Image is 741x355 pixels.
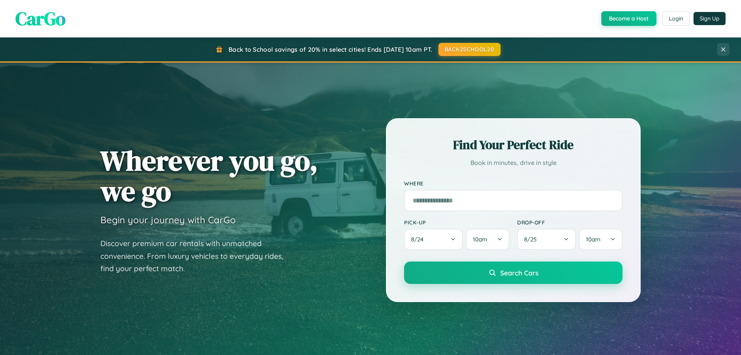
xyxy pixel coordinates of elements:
button: 10am [579,229,623,250]
span: 8 / 25 [524,236,540,243]
h1: Wherever you go, we go [100,145,318,206]
span: 8 / 24 [411,236,427,243]
span: Search Cars [500,268,538,277]
button: Become a Host [601,11,656,26]
button: Sign Up [694,12,726,25]
span: Back to School savings of 20% in select cities! Ends [DATE] 10am PT. [228,46,432,53]
label: Pick-up [404,219,509,226]
button: BACK2SCHOOL20 [438,43,501,56]
label: Where [404,180,623,187]
button: Login [662,12,690,25]
button: Search Cars [404,262,623,284]
span: CarGo [15,6,66,31]
p: Discover premium car rentals with unmatched convenience. From luxury vehicles to everyday rides, ... [100,237,293,275]
span: 10am [586,236,601,243]
h2: Find Your Perfect Ride [404,136,623,153]
p: Book in minutes, drive in style [404,157,623,168]
h3: Begin your journey with CarGo [100,214,236,226]
button: 8/24 [404,229,463,250]
button: 8/25 [517,229,576,250]
button: 10am [466,229,509,250]
span: 10am [473,236,487,243]
label: Drop-off [517,219,623,226]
